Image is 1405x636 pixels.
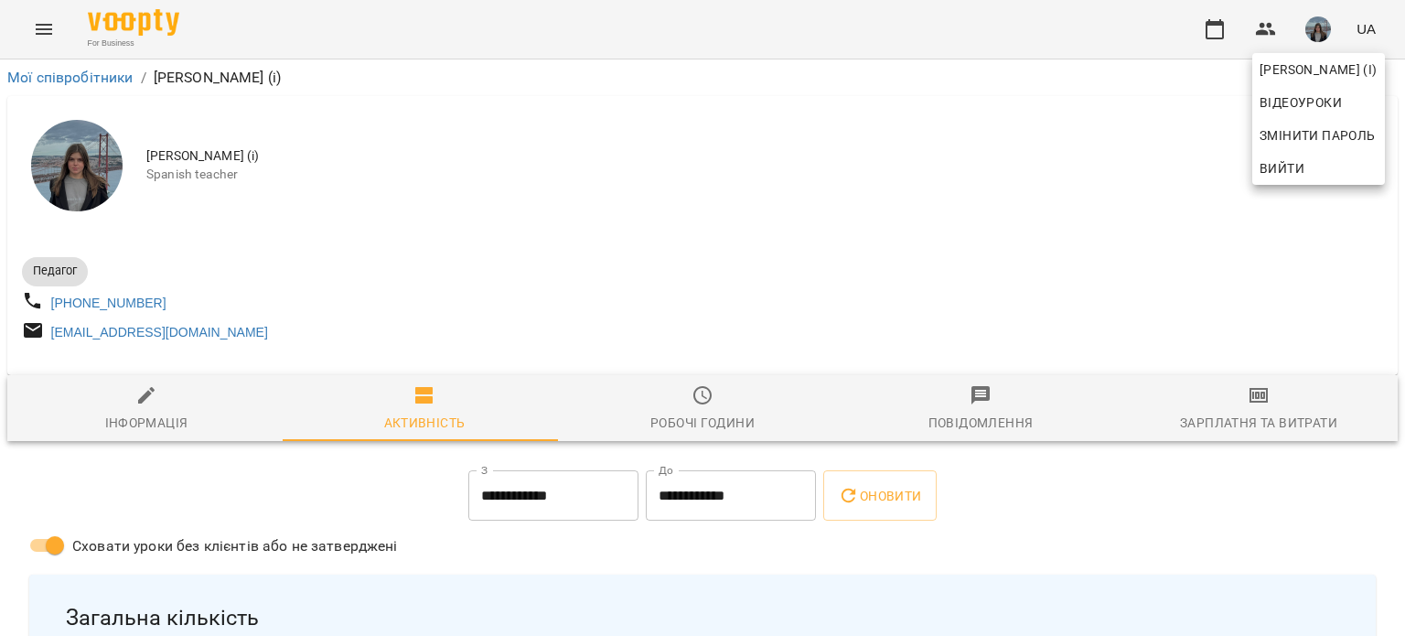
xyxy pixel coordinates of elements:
span: [PERSON_NAME] (і) [1260,59,1378,81]
a: Змінити пароль [1252,119,1385,152]
span: Відеоуроки [1260,92,1342,113]
span: Вийти [1260,157,1304,179]
button: Вийти [1252,152,1385,185]
span: Змінити пароль [1260,124,1378,146]
a: Відеоуроки [1252,86,1349,119]
a: [PERSON_NAME] (і) [1252,53,1385,86]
